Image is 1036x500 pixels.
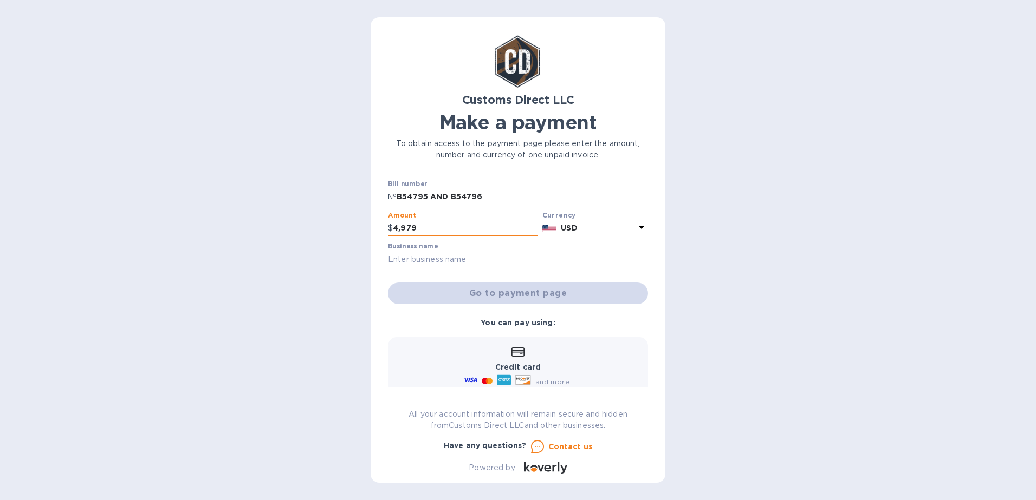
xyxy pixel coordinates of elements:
h1: Make a payment [388,111,648,134]
b: You can pay using: [481,318,555,327]
b: Customs Direct LLC [462,93,574,107]
p: To obtain access to the payment page please enter the amount, number and currency of one unpaid i... [388,138,648,161]
b: Credit card [495,363,541,371]
u: Contact us [548,442,593,451]
input: Enter business name [388,251,648,267]
p: $ [388,222,393,234]
b: USD [561,223,577,232]
b: Currency [542,211,576,219]
input: 0.00 [393,220,538,236]
span: and more... [535,378,575,386]
label: Business name [388,244,438,250]
img: USD [542,225,557,232]
label: Bill number [388,181,427,188]
b: Have any questions? [444,441,527,450]
p: № [388,191,397,202]
label: Amount [388,212,416,219]
input: Enter bill number [397,189,648,205]
p: All your account information will remain secure and hidden from Customs Direct LLC and other busi... [388,409,648,431]
p: Powered by [469,462,515,473]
